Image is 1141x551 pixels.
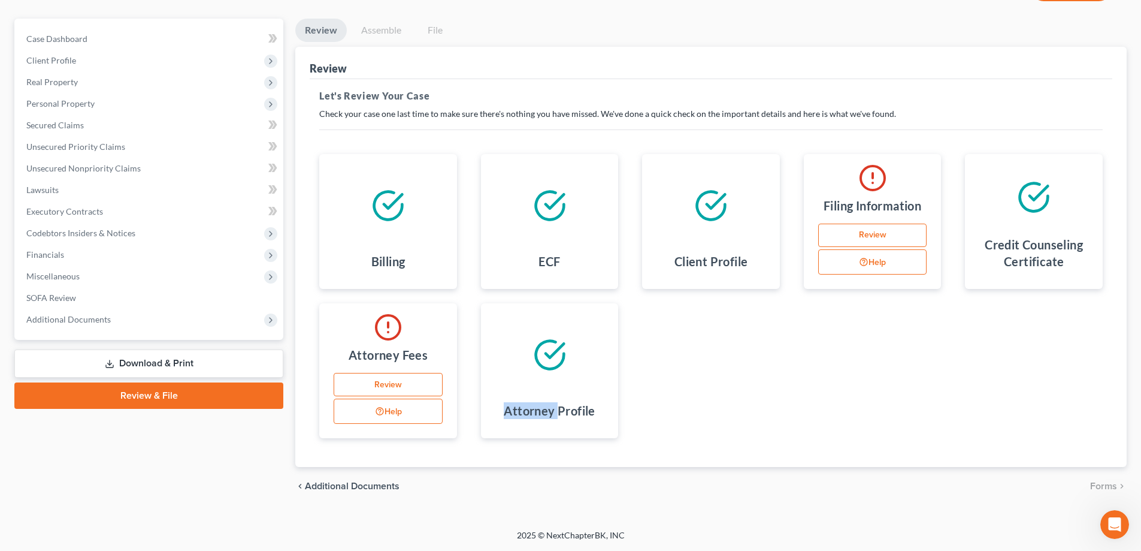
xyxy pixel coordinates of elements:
div: Help [818,249,932,277]
div: I have never used the program before so I am clueless [43,346,230,384]
a: Review [818,224,927,248]
a: Case Dashboard [17,28,283,50]
div: [PERSON_NAME] • 4m ago [19,327,116,334]
div: Close [210,5,232,26]
div: Emma says… [10,263,230,346]
b: [EMAIL_ADDRESS][DOMAIN_NAME] [19,71,114,93]
button: Help [334,399,443,424]
p: Active [58,15,82,27]
span: Forms [1090,481,1117,491]
span: Unsecured Nonpriority Claims [26,163,141,173]
span: Secured Claims [26,120,84,130]
div: Our usual reply time 🕒 [19,100,187,124]
span: Additional Documents [305,481,399,491]
p: Check your case one last time to make sure there's nothing you have missed. We've done a quick ch... [319,108,1103,120]
span: Case Dashboard [26,34,87,44]
h4: Billing [371,253,405,270]
span: Additional Documents [26,314,111,324]
span: Miscellaneous [26,271,80,281]
a: chevron_left Additional Documents [295,481,399,491]
a: Unsecured Nonpriority Claims [17,158,283,179]
div: Jeffery says… [10,216,230,263]
div: Help [334,399,447,426]
iframe: Intercom live chat [1100,510,1129,539]
div: Do you have any specific questions about filing? Happy to send over some resources or provide gui... [10,263,196,324]
button: Send a message… [205,388,225,407]
h4: Credit Counseling Certificate [974,236,1093,270]
div: 2025 © NextChapterBK, INC [229,529,912,551]
h1: [PERSON_NAME] [58,6,136,15]
div: Review [310,61,347,76]
h4: Client Profile [674,253,748,270]
h5: Let's Review Your Case [319,89,1103,103]
a: Lawsuits [17,179,283,201]
span: Unsecured Priority Claims [26,141,125,152]
a: Executory Contracts [17,201,283,222]
span: Financials [26,249,64,260]
a: Unsecured Priority Claims [17,136,283,158]
a: Download & Print [14,350,283,378]
div: I have never used the program before so I am clueless [53,353,220,377]
span: Real Property [26,77,78,87]
div: You’ll get replies here and in your email: ✉️ [19,47,187,94]
button: Forms chevron_right [1090,481,1127,491]
h4: Attorney Fees [349,347,428,363]
h4: Attorney Profile [504,402,595,419]
a: File [416,19,454,42]
span: Client Profile [26,55,76,65]
span: Personal Property [26,98,95,109]
img: Profile image for Emma [34,7,53,26]
b: [PERSON_NAME] [52,144,119,153]
a: Secured Claims [17,115,283,136]
div: Do you have any specific questions about filing? Happy to send over some resources or provide gui... [19,270,187,317]
button: go back [8,5,31,28]
button: Emoji picker [19,393,28,402]
i: chevron_left [295,481,305,491]
div: Hi [PERSON_NAME], what can we help you with? [10,168,196,206]
b: A few hours [29,113,86,122]
div: joined the conversation [52,143,204,154]
div: Hi [PERSON_NAME], what can we help you with? [19,176,187,199]
a: Review [334,373,443,397]
h4: Filing Information [824,197,921,214]
i: chevron_right [1117,481,1127,491]
a: SOFA Review [17,287,283,309]
a: Review & File [14,383,283,409]
span: Lawsuits [26,185,59,195]
img: Profile image for Emma [36,143,48,155]
button: Upload attachment [57,393,66,402]
span: Executory Contracts [26,206,103,216]
h4: ECF [538,253,560,270]
button: Help [818,249,927,275]
div: I am trying to file a petition and my paralegal that files these is out [53,223,220,246]
button: Home [187,5,210,28]
a: Assemble [352,19,411,42]
textarea: Message… [10,368,229,388]
div: Emma says… [10,141,230,168]
button: Gif picker [38,393,47,402]
a: Review [295,19,347,42]
div: I am trying to file a petition and my paralegal that files these is out [43,216,230,254]
span: Codebtors Insiders & Notices [26,228,135,238]
div: You’ll get replies here and in your email:✉️[EMAIL_ADDRESS][DOMAIN_NAME]Our usual reply time🕒A fe... [10,40,196,131]
div: Jeffery says… [10,346,230,385]
span: SOFA Review [26,293,76,303]
div: Operator says… [10,40,230,141]
div: Emma says… [10,168,230,216]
